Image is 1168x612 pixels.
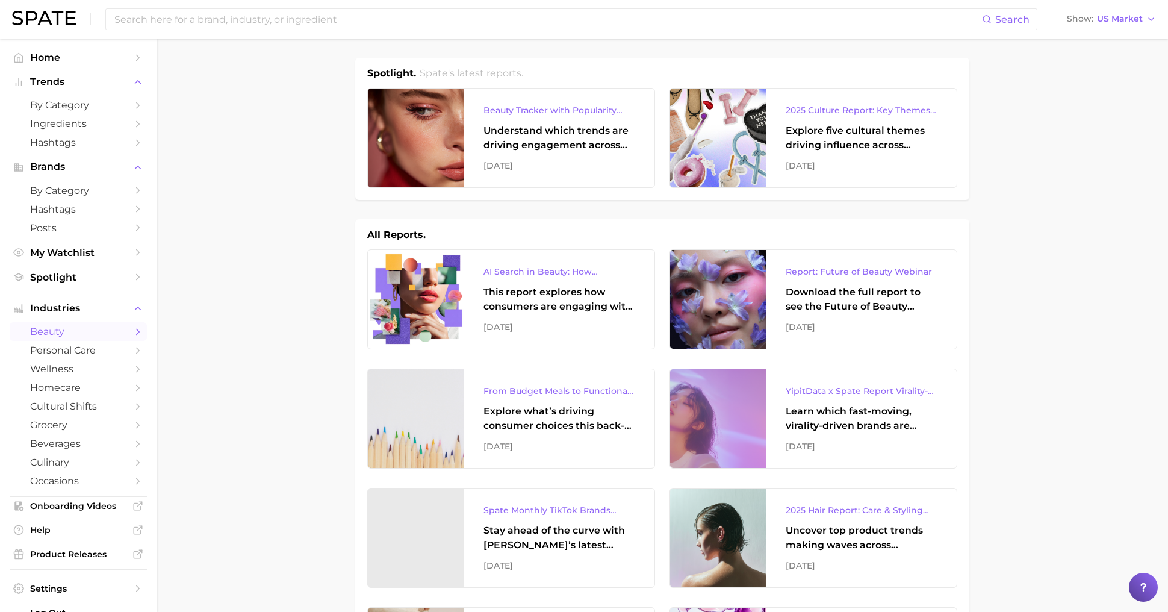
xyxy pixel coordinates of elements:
[10,73,147,91] button: Trends
[10,416,147,434] a: grocery
[367,66,416,81] h1: Spotlight.
[30,247,126,258] span: My Watchlist
[786,285,937,314] div: Download the full report to see the Future of Beauty trends we unpacked during the webinar.
[367,249,655,349] a: AI Search in Beauty: How Consumers Are Using ChatGPT vs. Google SearchThis report explores how co...
[30,457,126,468] span: culinary
[30,525,126,535] span: Help
[10,497,147,515] a: Onboarding Videos
[669,369,957,469] a: YipitData x Spate Report Virality-Driven Brands Are Taking a Slice of the Beauty PieLearn which f...
[10,219,147,237] a: Posts
[30,583,126,594] span: Settings
[1097,16,1143,22] span: US Market
[10,521,147,539] a: Help
[10,472,147,490] a: occasions
[30,118,126,130] span: Ingredients
[1064,11,1159,27] button: ShowUS Market
[669,488,957,588] a: 2025 Hair Report: Care & Styling ProductsUncover top product trends making waves across platforms...
[786,123,937,152] div: Explore five cultural themes driving influence across beauty, food, and pop culture.
[10,243,147,262] a: My Watchlist
[30,419,126,431] span: grocery
[367,488,655,588] a: Spate Monthly TikTok Brands TrackerStay ahead of the curve with [PERSON_NAME]’s latest monthly tr...
[10,453,147,472] a: culinary
[786,439,937,454] div: [DATE]
[10,378,147,397] a: homecare
[10,268,147,287] a: Spotlight
[10,360,147,378] a: wellness
[30,52,126,63] span: Home
[30,475,126,487] span: occasions
[1067,16,1093,22] span: Show
[10,158,147,176] button: Brands
[420,66,523,81] h2: Spate's latest reports.
[786,503,937,517] div: 2025 Hair Report: Care & Styling Products
[483,320,635,334] div: [DATE]
[30,549,126,560] span: Product Releases
[483,103,635,117] div: Beauty Tracker with Popularity Index
[30,76,126,87] span: Trends
[786,264,937,279] div: Report: Future of Beauty Webinar
[483,264,635,279] div: AI Search in Beauty: How Consumers Are Using ChatGPT vs. Google Search
[30,363,126,375] span: wellness
[10,181,147,200] a: by Category
[10,48,147,67] a: Home
[669,249,957,349] a: Report: Future of Beauty WebinarDownload the full report to see the Future of Beauty trends we un...
[30,382,126,393] span: homecare
[10,299,147,317] button: Industries
[10,96,147,114] a: by Category
[367,228,426,242] h1: All Reports.
[786,404,937,433] div: Learn which fast-moving, virality-driven brands are leading the pack, the risks of viral growth, ...
[30,204,126,215] span: Hashtags
[30,303,126,314] span: Industries
[786,558,937,573] div: [DATE]
[113,9,982,30] input: Search here for a brand, industry, or ingredient
[30,161,126,172] span: Brands
[10,397,147,416] a: cultural shifts
[10,322,147,341] a: beauty
[483,285,635,314] div: This report explores how consumers are engaging with AI-powered search tools — and what it means ...
[483,158,635,173] div: [DATE]
[483,439,635,454] div: [DATE]
[30,326,126,337] span: beauty
[12,11,76,25] img: SPATE
[10,200,147,219] a: Hashtags
[30,438,126,449] span: beverages
[10,434,147,453] a: beverages
[30,222,126,234] span: Posts
[10,579,147,598] a: Settings
[367,88,655,188] a: Beauty Tracker with Popularity IndexUnderstand which trends are driving engagement across platfor...
[483,523,635,552] div: Stay ahead of the curve with [PERSON_NAME]’s latest monthly tracker, spotlighting the fastest-gro...
[786,103,937,117] div: 2025 Culture Report: Key Themes That Are Shaping Consumer Demand
[10,133,147,152] a: Hashtags
[786,158,937,173] div: [DATE]
[786,523,937,552] div: Uncover top product trends making waves across platforms — along with key insights into benefits,...
[786,320,937,334] div: [DATE]
[30,501,126,511] span: Onboarding Videos
[483,123,635,152] div: Understand which trends are driving engagement across platforms in the skin, hair, makeup, and fr...
[786,384,937,398] div: YipitData x Spate Report Virality-Driven Brands Are Taking a Slice of the Beauty Pie
[30,99,126,111] span: by Category
[483,503,635,517] div: Spate Monthly TikTok Brands Tracker
[995,14,1030,25] span: Search
[30,137,126,148] span: Hashtags
[30,401,126,412] span: cultural shifts
[30,272,126,283] span: Spotlight
[30,345,126,356] span: personal care
[10,114,147,133] a: Ingredients
[10,341,147,360] a: personal care
[483,558,635,573] div: [DATE]
[483,404,635,433] div: Explore what’s driving consumer choices this back-to-school season From budget-friendly meals to ...
[30,185,126,196] span: by Category
[367,369,655,469] a: From Budget Meals to Functional Snacks: Food & Beverage Trends Shaping Consumer Behavior This Sch...
[10,545,147,563] a: Product Releases
[669,88,957,188] a: 2025 Culture Report: Key Themes That Are Shaping Consumer DemandExplore five cultural themes driv...
[483,384,635,398] div: From Budget Meals to Functional Snacks: Food & Beverage Trends Shaping Consumer Behavior This Sch...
